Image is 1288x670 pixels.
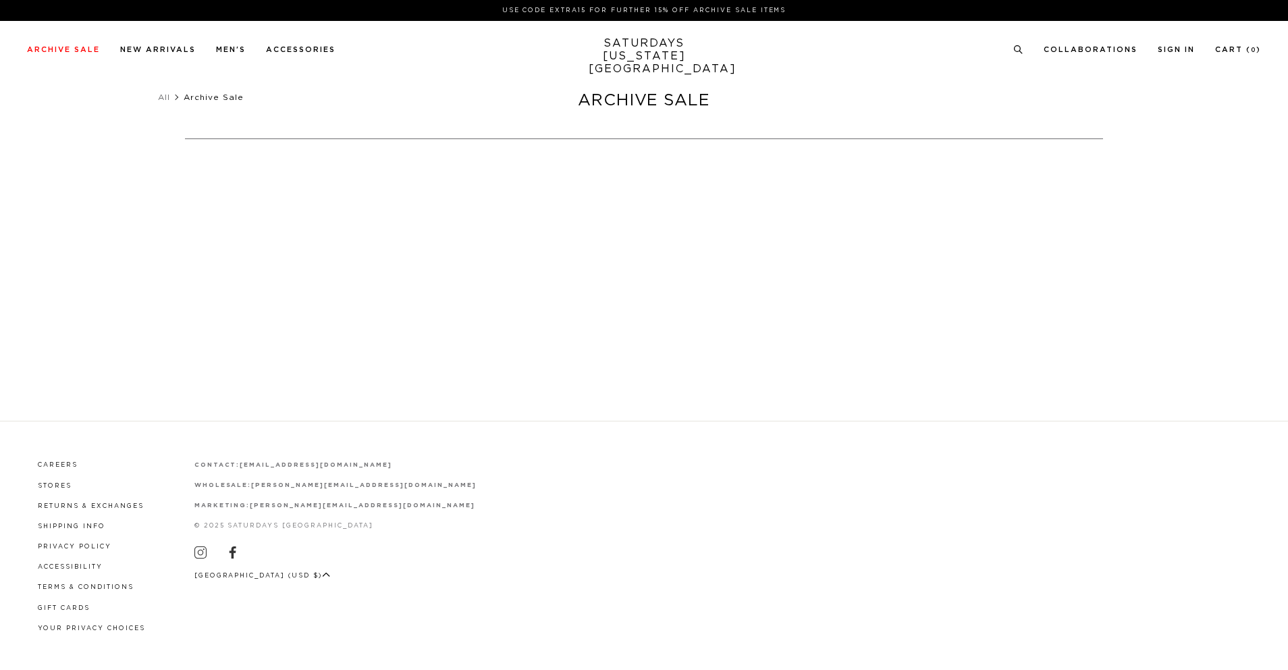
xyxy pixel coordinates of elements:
p: © 2025 Saturdays [GEOGRAPHIC_DATA] [194,521,477,531]
a: All [158,93,170,101]
a: Your privacy choices [38,625,145,632]
a: [PERSON_NAME][EMAIL_ADDRESS][DOMAIN_NAME] [250,502,475,509]
a: Careers [38,462,78,468]
a: Returns & Exchanges [38,503,144,509]
span: Archive Sale [184,93,244,101]
small: 0 [1251,47,1256,53]
a: Collaborations [1044,46,1137,53]
a: [PERSON_NAME][EMAIL_ADDRESS][DOMAIN_NAME] [251,482,476,488]
a: Men's [216,46,246,53]
a: Privacy Policy [38,544,111,550]
a: Cart (0) [1215,46,1261,53]
a: Shipping Info [38,523,105,530]
a: New Arrivals [120,46,196,53]
a: [EMAIL_ADDRESS][DOMAIN_NAME] [240,462,392,468]
a: Gift Cards [38,605,90,611]
a: SATURDAYS[US_STATE][GEOGRAPHIC_DATA] [589,37,700,76]
p: Use Code EXTRA15 for Further 15% Off Archive Sale Items [32,5,1256,16]
a: Sign In [1158,46,1195,53]
a: Accessories [266,46,336,53]
a: Terms & Conditions [38,584,134,590]
a: Accessibility [38,564,103,570]
strong: wholesale: [194,482,252,488]
strong: marketing: [194,502,250,509]
a: Stores [38,483,72,489]
button: [GEOGRAPHIC_DATA] (USD $) [194,571,331,581]
a: Archive Sale [27,46,100,53]
strong: contact: [194,462,240,468]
